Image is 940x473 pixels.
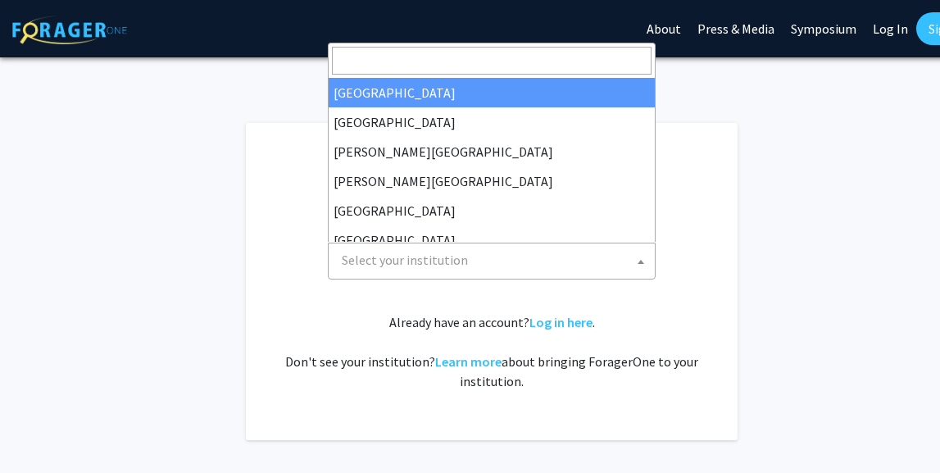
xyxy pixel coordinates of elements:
[435,353,502,370] a: Learn more about bringing ForagerOne to your institution
[329,166,655,196] li: [PERSON_NAME][GEOGRAPHIC_DATA]
[12,399,70,461] iframe: Chat
[279,156,705,195] h1: Sign Up
[329,107,655,137] li: [GEOGRAPHIC_DATA]
[12,16,127,44] img: ForagerOne Logo
[332,47,652,75] input: Search
[328,243,656,280] span: Select your institution
[335,243,655,277] span: Select your institution
[329,137,655,166] li: [PERSON_NAME][GEOGRAPHIC_DATA]
[329,225,655,255] li: [GEOGRAPHIC_DATA]
[279,312,705,391] div: Already have an account? . Don't see your institution? about bringing ForagerOne to your institut...
[529,314,593,330] a: Log in here
[329,78,655,107] li: [GEOGRAPHIC_DATA]
[329,196,655,225] li: [GEOGRAPHIC_DATA]
[342,252,468,268] span: Select your institution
